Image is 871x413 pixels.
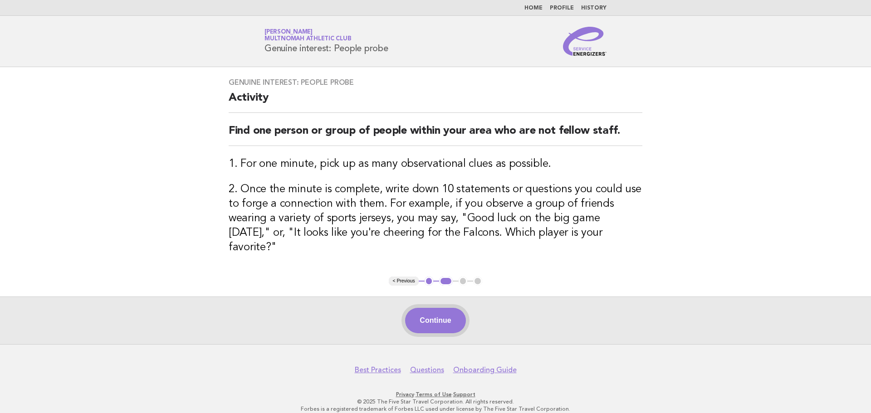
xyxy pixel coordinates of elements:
[396,391,414,398] a: Privacy
[158,398,713,405] p: © 2025 The Five Star Travel Corporation. All rights reserved.
[453,365,517,374] a: Onboarding Guide
[264,29,351,42] a: [PERSON_NAME]Multnomah Athletic Club
[158,405,713,413] p: Forbes is a registered trademark of Forbes LLC used under license by The Five Star Travel Corpora...
[581,5,607,11] a: History
[229,182,642,255] h3: 2. Once the minute is complete, write down 10 statements or questions you could use to forge a co...
[355,365,401,374] a: Best Practices
[389,277,418,286] button: < Previous
[439,277,452,286] button: 2
[264,29,388,53] h1: Genuine interest: People probe
[229,91,642,113] h2: Activity
[229,157,642,171] h3: 1. For one minute, pick up as many observational clues as possible.
[264,36,351,42] span: Multnomah Athletic Club
[550,5,574,11] a: Profile
[563,27,607,56] img: Service Energizers
[158,391,713,398] p: · ·
[229,78,642,87] h3: Genuine interest: People probe
[410,365,444,374] a: Questions
[229,124,642,146] h2: Find one person or group of people within your area who are not fellow staff.
[453,391,475,398] a: Support
[425,277,434,286] button: 1
[416,391,452,398] a: Terms of Use
[405,308,465,333] button: Continue
[524,5,543,11] a: Home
